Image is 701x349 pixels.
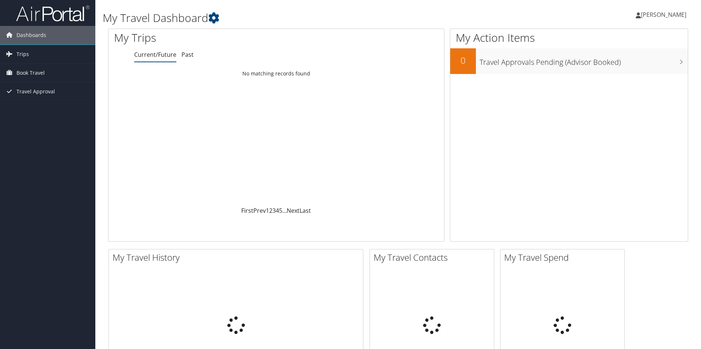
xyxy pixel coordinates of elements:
a: First [241,207,253,215]
img: airportal-logo.png [16,5,89,22]
a: 3 [272,207,276,215]
h2: My Travel Spend [504,251,624,264]
a: 4 [276,207,279,215]
a: 5 [279,207,282,215]
span: Travel Approval [16,82,55,101]
h2: 0 [450,54,476,67]
a: [PERSON_NAME] [636,4,694,26]
h3: Travel Approvals Pending (Advisor Booked) [480,53,688,67]
span: Book Travel [16,64,45,82]
h1: My Travel Dashboard [103,10,497,26]
a: Past [181,51,194,59]
h1: My Trips [114,30,299,45]
span: … [282,207,287,215]
a: 1 [266,207,269,215]
a: 2 [269,207,272,215]
span: Dashboards [16,26,46,44]
a: Current/Future [134,51,176,59]
h1: My Action Items [450,30,688,45]
span: Trips [16,45,29,63]
a: Last [300,207,311,215]
span: [PERSON_NAME] [641,11,686,19]
a: Next [287,207,300,215]
h2: My Travel Contacts [374,251,494,264]
td: No matching records found [109,67,444,80]
a: 0Travel Approvals Pending (Advisor Booked) [450,48,688,74]
a: Prev [253,207,266,215]
h2: My Travel History [113,251,363,264]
